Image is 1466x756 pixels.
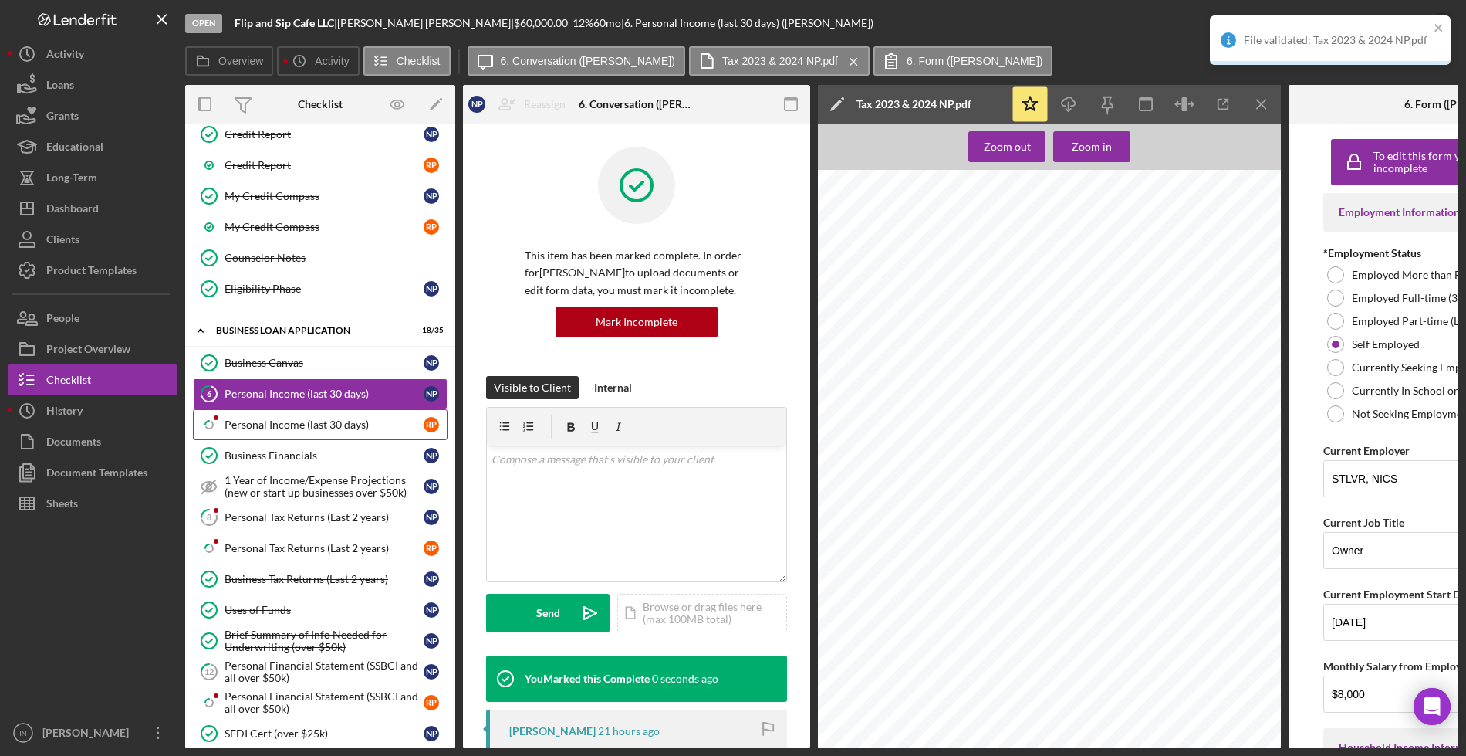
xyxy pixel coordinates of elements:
[424,219,439,235] div: R P
[8,255,177,286] button: Product Templates
[1377,8,1424,39] div: Complete
[579,98,694,110] div: 6. Conversation ([PERSON_NAME])
[621,17,873,29] div: | 6. Personal Income (last 30 days) ([PERSON_NAME])
[193,347,448,378] a: Business CanvasNP
[596,307,677,337] div: Mark Incomplete
[689,46,870,76] button: Tax 2023 & 2024 NP.pdf
[968,131,1045,162] button: Zoom out
[424,158,439,173] div: R P
[216,326,405,335] div: BUSINESS LOAN APPLICATION
[193,273,448,304] a: Eligibility PhaseNP
[193,212,448,242] a: My Credit CompassRP
[46,395,83,430] div: History
[424,571,439,587] div: N P
[225,542,424,554] div: Personal Tax Returns (Last 2 years)
[984,131,1031,162] div: Zoom out
[207,388,212,398] tspan: 6
[722,55,838,67] label: Tax 2023 & 2024 NP.pdf
[509,725,596,737] div: [PERSON_NAME]
[225,190,424,202] div: My Credit Compass
[207,512,211,522] tspan: 8
[193,656,448,687] a: 12Personal Financial Statement (SSBCI and all over $50k)NP
[8,224,177,255] button: Clients
[424,541,439,556] div: R P
[593,17,621,29] div: 60 mo
[225,128,424,141] div: Credit Report
[225,388,424,400] div: Personal Income (last 30 days)
[424,695,439,710] div: R P
[235,17,337,29] div: |
[225,573,424,585] div: Business Tax Returns (Last 2 years)
[39,717,139,752] div: [PERSON_NAME]
[907,55,1043,67] label: 6. Form ([PERSON_NAME])
[225,727,424,740] div: SEDI Cert (over $25k)
[461,89,581,120] button: NPReassign
[363,46,451,76] button: Checklist
[1323,444,1410,457] label: Current Employer
[1053,131,1130,162] button: Zoom in
[225,511,424,524] div: Personal Tax Returns (Last 2 years)
[46,131,103,166] div: Educational
[424,664,439,680] div: N P
[8,395,177,426] button: History
[586,376,640,399] button: Internal
[594,376,632,399] div: Internal
[424,726,439,741] div: N P
[193,564,448,595] a: Business Tax Returns (Last 2 years)NP
[225,252,447,264] div: Counselor Notes
[193,471,448,502] a: 1 Year of Income/Expense Projections (new or start up businesses over $50k)NP
[193,625,448,656] a: Brief Summary of Info Needed for Underwriting (over $50k)NP
[424,281,439,297] div: N P
[277,46,359,76] button: Activity
[424,355,439,371] div: N P
[8,364,177,395] button: Checklist
[193,440,448,471] a: Business FinancialsNP
[536,594,560,632] div: Send
[46,255,137,290] div: Product Templates
[8,303,177,334] button: People
[8,334,177,364] a: Project Overview
[193,119,448,150] a: Credit ReportNP
[46,303,79,337] div: People
[46,426,101,461] div: Documents
[8,193,177,224] button: Dashboard
[1434,22,1444,36] button: close
[218,55,263,67] label: Overview
[46,334,130,368] div: Project Overview
[1244,34,1429,46] div: File validated: Tax 2023 & 2024 NP.pdf
[424,386,439,402] div: N P
[193,595,448,625] a: Uses of FundsNP
[46,100,79,135] div: Grants
[225,604,424,616] div: Uses of Funds
[424,633,439,649] div: N P
[225,221,424,233] div: My Credit Compass
[424,510,439,525] div: N P
[19,729,27,737] text: IN
[8,39,177,69] a: Activity
[468,46,685,76] button: 6. Conversation ([PERSON_NAME])
[225,629,424,653] div: Brief Summary of Info Needed for Underwriting (over $50k)
[525,247,748,299] p: This item has been marked complete. In order for [PERSON_NAME] to upload documents or edit form d...
[46,162,97,197] div: Long-Term
[8,131,177,162] a: Educational
[225,357,424,369] div: Business Canvas
[193,150,448,181] a: Credit ReportRP
[185,14,222,33] div: Open
[225,659,424,684] div: Personal Financial Statement (SSBCI and all over $50k)
[298,98,343,110] div: Checklist
[46,457,147,492] div: Document Templates
[486,376,579,399] button: Visible to Client
[598,725,660,737] time: 2025-08-20 22:37
[185,46,273,76] button: Overview
[468,96,485,113] div: N P
[193,687,448,718] a: Personal Financial Statement (SSBCI and all over $50k)RP
[8,457,177,488] a: Document Templates
[8,488,177,519] a: Sheets
[1072,131,1112,162] div: Zoom in
[8,162,177,193] a: Long-Term
[225,690,424,715] div: Personal Financial Statement (SSBCI and all over $50k)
